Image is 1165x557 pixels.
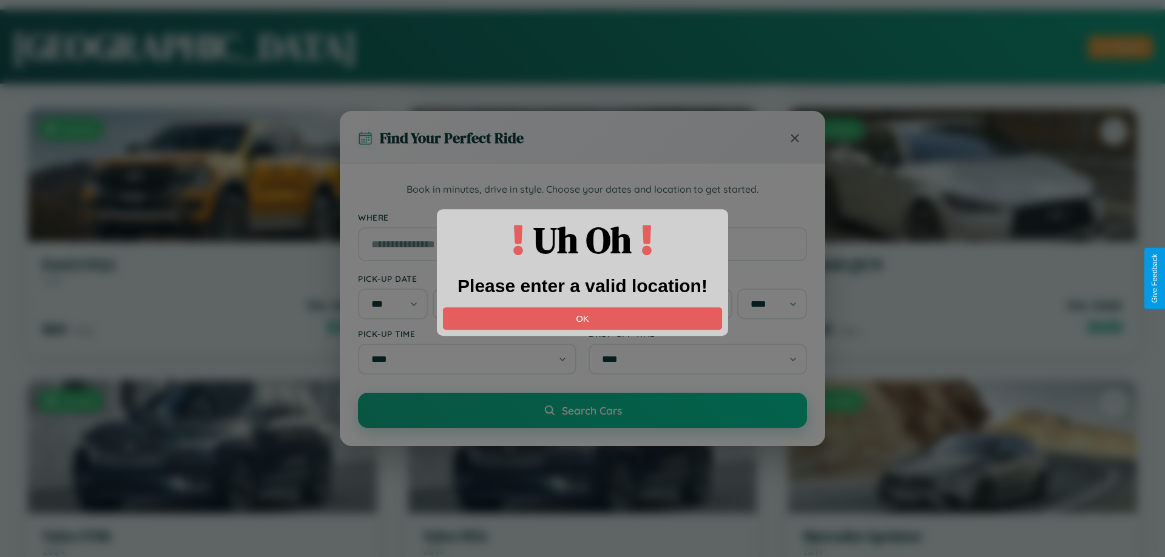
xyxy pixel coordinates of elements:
[358,212,807,222] label: Where
[589,273,807,284] label: Drop-off Date
[358,329,576,339] label: Pick-up Time
[358,182,807,198] p: Book in minutes, drive in style. Choose your dates and location to get started.
[358,273,576,284] label: Pick-up Date
[589,329,807,339] label: Drop-off Time
[562,404,622,417] span: Search Cars
[380,128,524,148] h3: Find Your Perfect Ride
